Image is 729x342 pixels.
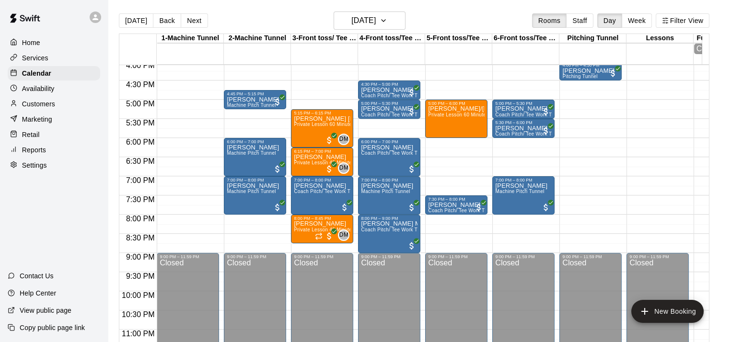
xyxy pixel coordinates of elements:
[629,254,686,259] div: 9:00 PM – 11:59 PM
[153,13,181,28] button: Back
[361,189,410,194] span: Machine Pitch Tunnel
[361,227,429,232] span: Coach Pitch/ Tee Work Tunnel
[20,306,71,315] p: View public page
[294,189,362,194] span: Coach Pitch/ Tee Work Tunnel
[227,254,283,259] div: 9:00 PM – 11:59 PM
[20,271,54,281] p: Contact Us
[160,254,216,259] div: 9:00 PM – 11:59 PM
[224,90,286,109] div: 4:45 PM – 5:15 PM: Adelynn Hoglund
[8,143,100,157] a: Reports
[474,203,484,212] span: All customers have paid
[20,323,85,332] p: Copy public page link
[294,178,350,182] div: 7:00 PM – 8:00 PM
[361,93,429,98] span: Coach Pitch/ Tee Work Tunnel
[8,158,100,172] a: Settings
[291,148,353,176] div: 6:15 PM – 7:00 PM: Private Lesson 45 Minutes- Hitting/Catching
[119,310,157,319] span: 10:30 PM
[492,100,555,119] div: 5:00 PM – 5:30 PM: Sophia Griffith
[124,100,157,108] span: 5:00 PM
[227,103,276,108] span: Machine Pitch Tunnel
[8,112,100,126] a: Marketing
[294,216,350,221] div: 8:00 PM – 8:45 PM
[227,178,283,182] div: 7:00 PM – 8:00 PM
[227,150,276,156] span: Machine Pitch Tunnel
[358,100,420,119] div: 5:00 PM – 5:30 PM: Dina Cuellar
[157,34,224,43] div: 1-Machine Tunnel
[631,300,704,323] button: add
[358,138,420,176] div: 6:00 PM – 7:00 PM: Coach Pitch/ Tee Work Tunnel
[339,135,348,144] span: DM
[338,134,349,145] div: Dylan Mehl
[22,130,40,139] p: Retail
[407,164,417,174] span: All customers have paid
[20,288,56,298] p: Help Center
[124,234,157,242] span: 8:30 PM
[224,34,291,43] div: 2-Machine Tunnel
[324,231,334,241] span: All customers have paid
[495,120,552,125] div: 5:30 PM – 6:00 PM
[224,176,286,215] div: 7:00 PM – 8:00 PM: Machine Pitch Tunnel
[124,157,157,165] span: 6:30 PM
[119,330,157,338] span: 11:00 PM
[361,101,417,106] div: 5:00 PM – 5:30 PM
[495,101,552,106] div: 5:00 PM – 5:30 PM
[562,254,619,259] div: 9:00 PM – 11:59 PM
[562,74,597,79] span: Pitching Tunnel
[597,13,622,28] button: Day
[294,254,350,259] div: 9:00 PM – 11:59 PM
[361,112,429,117] span: Coach Pitch/ Tee Work Tunnel
[339,230,348,240] span: DM
[8,51,100,65] a: Services
[334,11,405,30] button: [DATE]
[22,145,46,155] p: Reports
[562,63,619,68] div: 4:00 PM – 4:30 PM
[22,53,48,63] p: Services
[22,114,52,124] p: Marketing
[294,160,394,165] span: Private Lesson 45 Minutes- Hitting/Catching
[124,80,157,89] span: 4:30 PM
[294,227,394,232] span: Private Lesson 45 Minutes- Hitting/Catching
[608,68,618,78] span: All customers have paid
[566,13,593,28] button: Staff
[22,38,40,47] p: Home
[361,82,417,87] div: 4:30 PM – 5:00 PM
[532,13,567,28] button: Rooms
[495,178,552,182] div: 7:00 PM – 8:00 PM
[425,100,487,138] div: 5:00 PM – 6:00 PM: Adams/Josh
[291,34,358,43] div: 3-Front toss/ Tee Tunnel
[492,119,555,138] div: 5:30 PM – 6:00 PM: Coach Pitch/ Tee Work Tunnel
[22,84,55,93] p: Availability
[541,107,551,116] span: All customers have paid
[124,119,157,127] span: 5:30 PM
[294,149,350,154] div: 6:15 PM – 7:00 PM
[428,197,485,202] div: 7:30 PM – 8:00 PM
[273,164,282,174] span: All customers have paid
[8,97,100,111] a: Customers
[361,150,429,156] span: Coach Pitch/ Tee Work Tunnel
[407,241,417,251] span: All customers have paid
[492,34,559,43] div: 6-Front toss/Tee Tunnel
[294,122,394,127] span: Private Lesson 60 Minutes- Hitting/Catching
[8,127,100,142] a: Retail
[358,215,420,253] div: 8:00 PM – 9:00 PM: Nolan Mix
[428,112,528,117] span: Private Lesson 60 Minutes- Hitting/Catching
[407,88,417,97] span: All customers have paid
[361,254,417,259] div: 9:00 PM – 11:59 PM
[8,66,100,80] a: Calendar
[227,139,283,144] div: 6:00 PM – 7:00 PM
[294,111,350,115] div: 5:15 PM – 6:15 PM
[428,101,485,106] div: 5:00 PM – 6:00 PM
[227,91,283,96] div: 4:45 PM – 5:15 PM
[291,176,353,215] div: 7:00 PM – 8:00 PM: Bo Stephenson
[124,195,157,204] span: 7:30 PM
[425,34,492,43] div: 5-Front toss/Tee Tunnel
[428,254,485,259] div: 9:00 PM – 11:59 PM
[361,178,417,182] div: 7:00 PM – 8:00 PM
[124,215,157,223] span: 8:00 PM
